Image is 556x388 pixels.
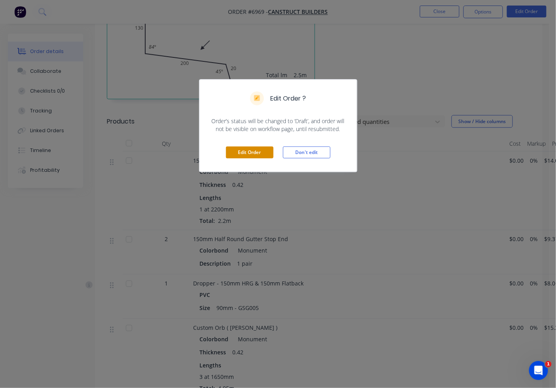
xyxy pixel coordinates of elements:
[209,117,347,133] span: Order’s status will be changed to ‘Draft’, and order will not be visible on workflow page, until ...
[283,146,330,158] button: Don't edit
[226,146,273,158] button: Edit Order
[545,361,552,367] span: 1
[270,94,306,103] h5: Edit Order ?
[529,361,548,380] iframe: Intercom live chat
